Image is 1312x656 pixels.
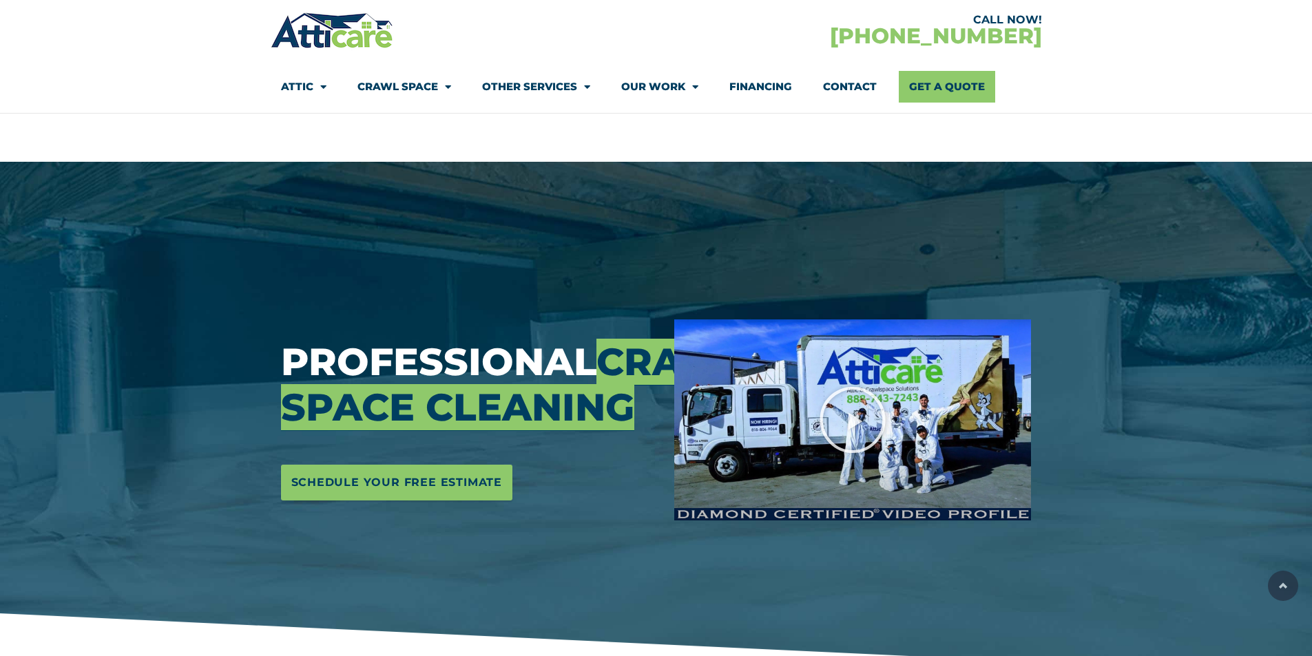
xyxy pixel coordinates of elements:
[291,472,503,494] span: Schedule Your Free Estimate
[281,71,326,103] a: Attic
[281,71,1032,103] nav: Menu
[729,71,792,103] a: Financing
[899,71,995,103] a: Get A Quote
[818,385,887,454] div: Play Video
[281,465,513,500] a: Schedule Your Free Estimate
[823,71,877,103] a: Contact
[482,71,590,103] a: Other Services
[281,339,748,430] span: Crawl Space Cleaning
[621,71,698,103] a: Our Work
[357,71,451,103] a: Crawl Space
[281,339,654,430] h3: Professional
[656,14,1042,25] div: CALL NOW!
